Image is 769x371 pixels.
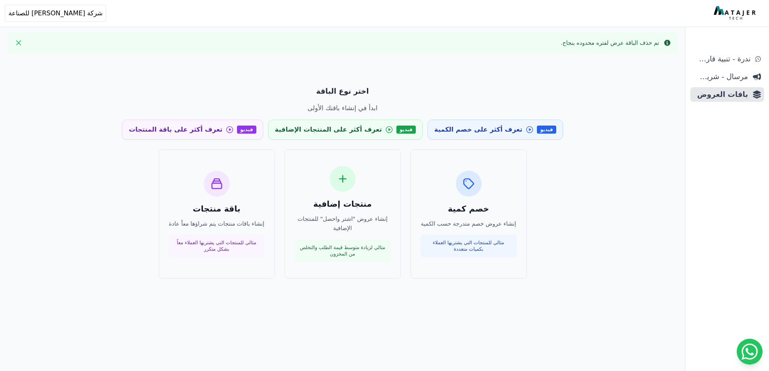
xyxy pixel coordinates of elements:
[421,219,517,228] p: إنشاء عروض خصم متدرجة حسب الكمية
[122,119,263,140] a: فيديو تعرف أكثر على باقة المنتجات
[295,214,391,233] p: إنشاء عروض "اشتر واحصل" للمنتجات الإضافية
[421,203,517,214] h3: خصم كمية
[694,53,750,65] span: ندرة - تنبية قارب علي النفاذ
[75,86,611,97] p: اختر نوع الباقة
[694,71,748,82] span: مرسال - شريط دعاية
[295,198,391,210] h3: منتجات إضافية
[425,239,512,252] p: مثالي للمنتجات التي يشتريها العملاء بكميات متعددة
[537,126,556,134] span: فيديو
[694,89,748,100] span: باقات العروض
[12,36,25,49] button: Close
[396,126,416,134] span: فيديو
[174,239,260,252] p: مثالي للمنتجات التي يشتريها العملاء معاً بشكل متكرر
[5,5,106,22] button: شركة [PERSON_NAME] للصناعة
[8,8,103,18] span: شركة [PERSON_NAME] للصناعة
[427,119,563,140] a: فيديو تعرف أكثر على خصم الكمية
[300,244,386,257] p: مثالي لزيادة متوسط قيمة الطلب والتخلص من المخزون
[129,125,222,134] span: تعرف أكثر على باقة المنتجات
[275,125,382,134] span: تعرف أكثر على المنتجات الإضافية
[75,103,611,113] p: ابدأ في إنشاء باقتك الأولى
[169,219,265,228] p: إنشاء باقات منتجات يتم شراؤها معاً عادة
[434,125,522,134] span: تعرف أكثر على خصم الكمية
[237,126,256,134] span: فيديو
[561,39,659,47] div: تم حذف الباقة عرض لفتره محدوده بنجاح.
[714,6,758,21] img: MatajerTech Logo
[169,203,265,214] h3: باقة منتجات
[268,119,423,140] a: فيديو تعرف أكثر على المنتجات الإضافية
